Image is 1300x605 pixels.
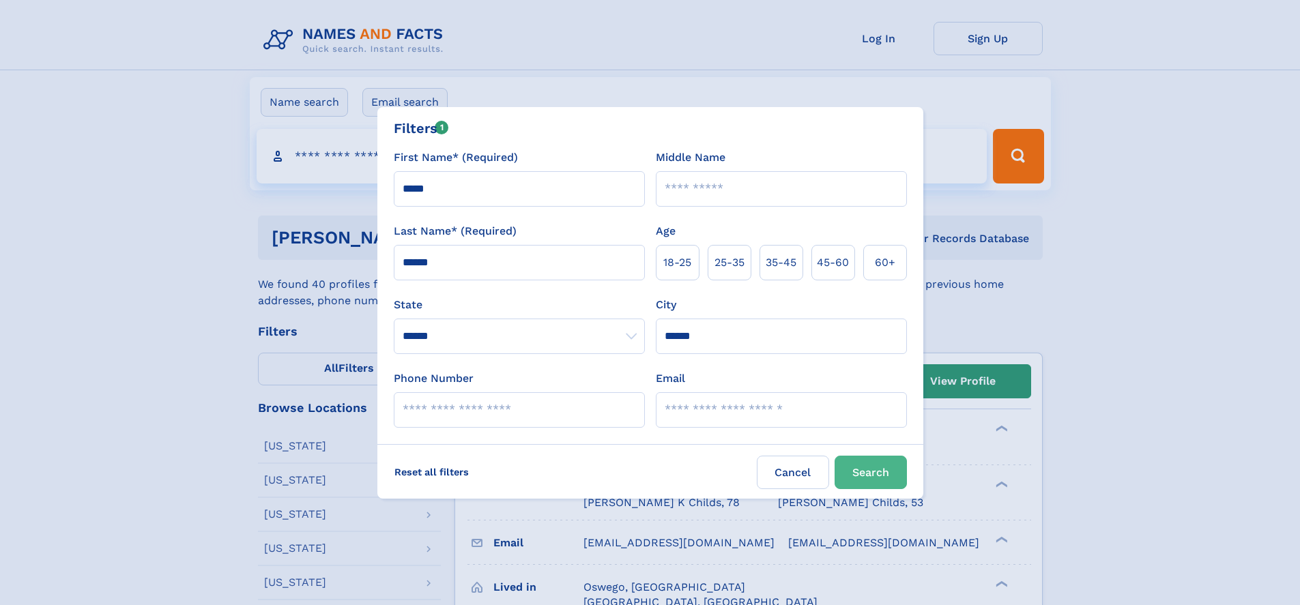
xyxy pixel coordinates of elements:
span: 18‑25 [663,254,691,271]
label: First Name* (Required) [394,149,518,166]
label: Cancel [757,456,829,489]
label: City [656,297,676,313]
label: Age [656,223,676,239]
span: 60+ [875,254,895,271]
span: 35‑45 [766,254,796,271]
div: Filters [394,118,449,138]
button: Search [835,456,907,489]
label: Reset all filters [386,456,478,488]
label: Middle Name [656,149,725,166]
label: Phone Number [394,370,474,387]
label: Last Name* (Required) [394,223,517,239]
label: Email [656,370,685,387]
span: 45‑60 [817,254,849,271]
label: State [394,297,645,313]
span: 25‑35 [714,254,745,271]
